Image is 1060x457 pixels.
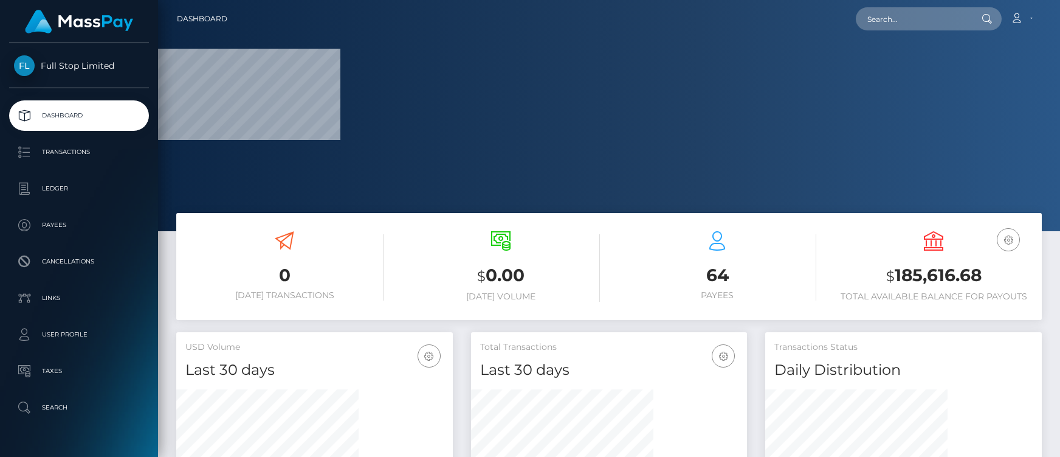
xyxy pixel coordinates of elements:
h6: [DATE] Volume [402,291,600,302]
p: Transactions [14,143,144,161]
small: $ [886,268,895,285]
a: Taxes [9,356,149,386]
h6: Total Available Balance for Payouts [835,291,1033,302]
h5: USD Volume [185,341,444,354]
h6: Payees [618,290,816,301]
h4: Daily Distribution [774,360,1033,381]
img: Full Stop Limited [14,55,35,76]
h5: Total Transactions [480,341,738,354]
h4: Last 30 days [185,360,444,381]
p: Links [14,289,144,307]
a: Payees [9,210,149,240]
p: Search [14,399,144,417]
p: Cancellations [14,253,144,271]
a: Links [9,283,149,313]
img: MassPay Logo [25,10,133,33]
a: Dashboard [9,100,149,131]
a: Dashboard [177,6,227,32]
a: User Profile [9,319,149,350]
p: User Profile [14,326,144,344]
a: Cancellations [9,246,149,277]
p: Dashboard [14,106,144,125]
a: Ledger [9,173,149,204]
h3: 0.00 [402,263,600,288]
h4: Last 30 days [480,360,738,381]
p: Taxes [14,362,144,380]
p: Ledger [14,180,144,198]
h3: 185,616.68 [835,263,1033,288]
span: Full Stop Limited [9,60,149,71]
h3: 64 [618,263,816,287]
small: $ [477,268,486,285]
a: Transactions [9,137,149,167]
input: Search... [856,7,970,30]
h3: 0 [185,263,384,287]
a: Search [9,392,149,423]
p: Payees [14,216,144,234]
h5: Transactions Status [774,341,1033,354]
h6: [DATE] Transactions [185,290,384,301]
